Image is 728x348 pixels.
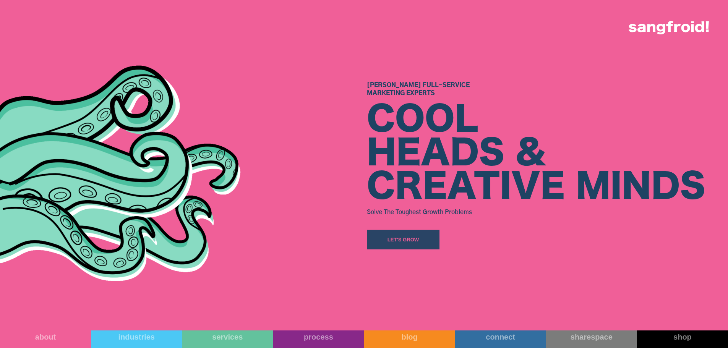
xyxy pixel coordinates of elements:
[546,332,637,342] div: sharespace
[182,332,273,342] div: services
[637,330,728,348] a: shop
[364,332,455,342] div: blog
[367,206,705,217] h3: Solve The Toughest Growth Problems
[182,330,273,348] a: services
[629,21,709,34] img: logo
[388,236,419,244] div: Let's Grow
[273,330,364,348] a: process
[455,332,546,342] div: connect
[91,332,182,342] div: industries
[297,144,319,149] a: privacy policy
[367,230,439,249] a: Let's Grow
[367,81,705,97] h1: [PERSON_NAME] Full-Service Marketing Experts
[367,104,705,204] div: COOL HEADS & CREATIVE MINDS
[455,330,546,348] a: connect
[364,330,455,348] a: blog
[546,330,637,348] a: sharespace
[273,332,364,342] div: process
[91,330,182,348] a: industries
[637,332,728,342] div: shop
